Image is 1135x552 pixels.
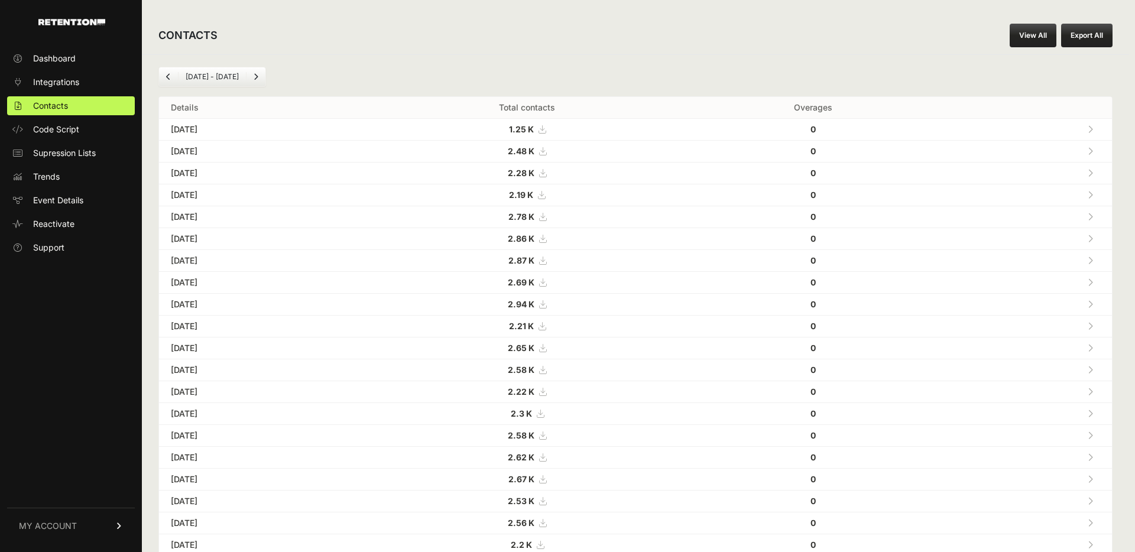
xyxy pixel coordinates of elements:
strong: 2.58 K [508,365,534,375]
td: [DATE] [159,337,367,359]
strong: 2.65 K [508,343,534,353]
a: 2.21 K [509,321,546,331]
a: 2.58 K [508,430,546,440]
strong: 2.69 K [508,277,534,287]
a: Next [247,67,265,86]
td: [DATE] [159,163,367,184]
td: [DATE] [159,272,367,294]
strong: 0 [810,212,816,222]
a: Previous [159,67,178,86]
strong: 0 [810,365,816,375]
strong: 2.94 K [508,299,534,309]
span: Contacts [33,100,68,112]
strong: 0 [810,408,816,418]
td: [DATE] [159,228,367,250]
strong: 0 [810,452,816,462]
a: Event Details [7,191,135,210]
td: [DATE] [159,119,367,141]
a: 2.19 K [509,190,545,200]
strong: 0 [810,474,816,484]
span: Dashboard [33,53,76,64]
a: 2.69 K [508,277,546,287]
strong: 0 [810,277,816,287]
a: 2.62 K [508,452,546,462]
a: Reactivate [7,215,135,233]
strong: 0 [810,190,816,200]
strong: 0 [810,321,816,331]
td: [DATE] [159,184,367,206]
td: [DATE] [159,469,367,491]
td: [DATE] [159,491,367,512]
a: 2.58 K [508,365,546,375]
td: [DATE] [159,294,367,316]
th: Total contacts [367,97,688,119]
strong: 2.48 K [508,146,534,156]
strong: 2.3 K [511,408,532,418]
a: View All [1010,24,1056,47]
strong: 2.87 K [508,255,534,265]
span: Integrations [33,76,79,88]
td: [DATE] [159,316,367,337]
strong: 2.58 K [508,430,534,440]
span: Reactivate [33,218,74,230]
a: Support [7,238,135,257]
strong: 2.19 K [509,190,533,200]
strong: 0 [810,343,816,353]
strong: 2.56 K [508,518,534,528]
a: 2.48 K [508,146,546,156]
strong: 2.53 K [508,496,534,506]
td: [DATE] [159,447,367,469]
td: [DATE] [159,250,367,272]
span: Supression Lists [33,147,96,159]
a: MY ACCOUNT [7,508,135,544]
span: Support [33,242,64,254]
strong: 0 [810,496,816,506]
td: [DATE] [159,141,367,163]
h2: CONTACTS [158,27,218,44]
td: [DATE] [159,206,367,228]
td: [DATE] [159,403,367,425]
strong: 2.28 K [508,168,534,178]
a: 1.25 K [509,124,546,134]
strong: 0 [810,540,816,550]
a: 2.3 K [511,408,544,418]
a: 2.22 K [508,387,546,397]
a: 2.87 K [508,255,546,265]
th: Details [159,97,367,119]
a: Trends [7,167,135,186]
td: [DATE] [159,425,367,447]
li: [DATE] - [DATE] [178,72,246,82]
strong: 2.78 K [508,212,534,222]
span: Trends [33,171,60,183]
a: Integrations [7,73,135,92]
span: Code Script [33,124,79,135]
td: [DATE] [159,381,367,403]
a: 2.86 K [508,233,546,243]
strong: 2.86 K [508,233,534,243]
a: Contacts [7,96,135,115]
a: 2.78 K [508,212,546,222]
strong: 2.2 K [511,540,532,550]
a: Dashboard [7,49,135,68]
a: 2.28 K [508,168,546,178]
strong: 0 [810,430,816,440]
button: Export All [1061,24,1113,47]
strong: 2.62 K [508,452,534,462]
strong: 0 [810,168,816,178]
span: Event Details [33,194,83,206]
th: Overages [688,97,938,119]
strong: 0 [810,124,816,134]
a: 2.2 K [511,540,544,550]
strong: 0 [810,518,816,528]
strong: 2.67 K [508,474,534,484]
strong: 2.21 K [509,321,534,331]
strong: 0 [810,299,816,309]
td: [DATE] [159,512,367,534]
img: Retention.com [38,19,105,25]
a: 2.67 K [508,474,546,484]
a: Code Script [7,120,135,139]
a: 2.53 K [508,496,546,506]
strong: 2.22 K [508,387,534,397]
a: Supression Lists [7,144,135,163]
td: [DATE] [159,359,367,381]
